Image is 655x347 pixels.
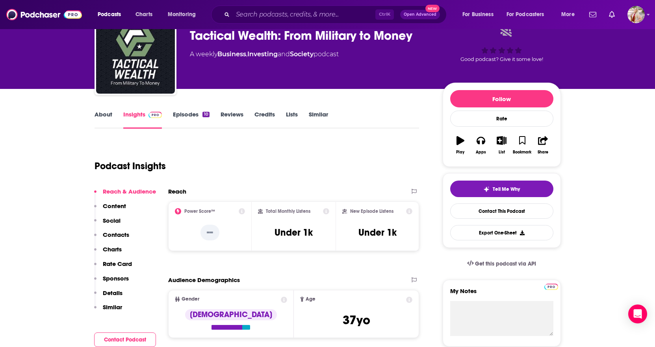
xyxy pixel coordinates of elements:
span: Good podcast? Give it some love! [460,56,543,62]
a: Pro website [544,282,558,290]
button: Content [94,202,126,217]
a: Show notifications dropdown [606,8,618,21]
p: Content [103,202,126,210]
button: open menu [501,8,556,21]
button: Rate Card [94,260,132,275]
button: Apps [471,131,491,159]
h3: Under 1k [275,227,313,238]
p: Sponsors [103,275,129,282]
p: Social [103,217,121,224]
button: Charts [94,245,122,260]
p: Contacts [103,231,129,238]
button: Sponsors [94,275,129,289]
div: A weekly podcast [190,50,339,59]
div: Good podcast? Give it some love! [443,20,561,69]
span: Logged in as kmccue [627,6,645,23]
div: Play [456,150,464,155]
span: For Podcasters [507,9,544,20]
span: Get this podcast via API [475,260,536,267]
button: Reach & Audience [94,188,156,202]
h2: Audience Demographics [168,276,240,284]
p: Similar [103,303,122,311]
button: Open AdvancedNew [400,10,440,19]
span: Age [306,297,315,302]
div: Rate [450,111,553,127]
a: Episodes10 [173,111,209,129]
span: More [561,9,575,20]
h2: Power Score™ [184,209,215,214]
button: open menu [162,8,206,21]
button: Bookmark [512,131,533,159]
div: Apps [476,150,486,155]
button: Contacts [94,231,129,245]
label: My Notes [450,287,553,301]
div: Search podcasts, credits, & more... [219,6,454,24]
div: [DEMOGRAPHIC_DATA] [185,309,277,320]
p: Rate Card [103,260,132,268]
span: Open Advanced [404,13,436,17]
p: Reach & Audience [103,188,156,195]
img: Podchaser Pro [544,284,558,290]
span: 37 yo [343,312,370,328]
a: Reviews [221,111,243,129]
h2: New Episode Listens [350,209,393,214]
p: -- [200,225,219,240]
a: Society [290,50,314,58]
div: List [499,150,505,155]
span: Ctrl K [375,9,394,20]
a: Charts [130,8,157,21]
button: open menu [92,8,131,21]
span: Podcasts [98,9,121,20]
span: Tell Me Why [493,186,520,192]
button: open menu [556,8,584,21]
button: Show profile menu [627,6,645,23]
a: Business [217,50,246,58]
button: Similar [94,303,122,318]
a: Credits [254,111,275,129]
input: Search podcasts, credits, & more... [233,8,375,21]
img: Podchaser - Follow, Share and Rate Podcasts [6,7,82,22]
div: 10 [202,112,209,117]
span: and [278,50,290,58]
button: Export One-Sheet [450,225,553,240]
img: Podchaser Pro [148,112,162,118]
img: Tactical Wealth: From Military to Money [96,15,175,94]
h1: Podcast Insights [95,160,166,172]
button: Follow [450,90,553,107]
h3: Under 1k [358,227,397,238]
p: Details [103,289,122,297]
a: InsightsPodchaser Pro [123,111,162,129]
button: Details [94,289,122,304]
a: Lists [286,111,298,129]
div: Share [538,150,548,155]
a: Investing [247,50,278,58]
button: List [491,131,512,159]
a: Show notifications dropdown [586,8,599,21]
a: Similar [309,111,328,129]
a: Get this podcast via API [461,254,543,273]
span: For Business [462,9,494,20]
button: Play [450,131,471,159]
button: tell me why sparkleTell Me Why [450,181,553,197]
h2: Reach [168,188,186,195]
a: About [95,111,112,129]
div: Bookmark [513,150,531,155]
button: Share [533,131,553,159]
span: Charts [135,9,152,20]
a: Contact This Podcast [450,203,553,219]
span: Gender [182,297,199,302]
span: New [425,5,440,12]
button: open menu [457,8,503,21]
span: Monitoring [168,9,196,20]
button: Contact Podcast [94,332,156,347]
p: Charts [103,245,122,253]
img: tell me why sparkle [483,186,490,192]
h2: Total Monthly Listens [266,209,310,214]
div: Open Intercom Messenger [628,305,647,323]
button: Social [94,217,121,231]
span: , [246,50,247,58]
img: User Profile [627,6,645,23]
